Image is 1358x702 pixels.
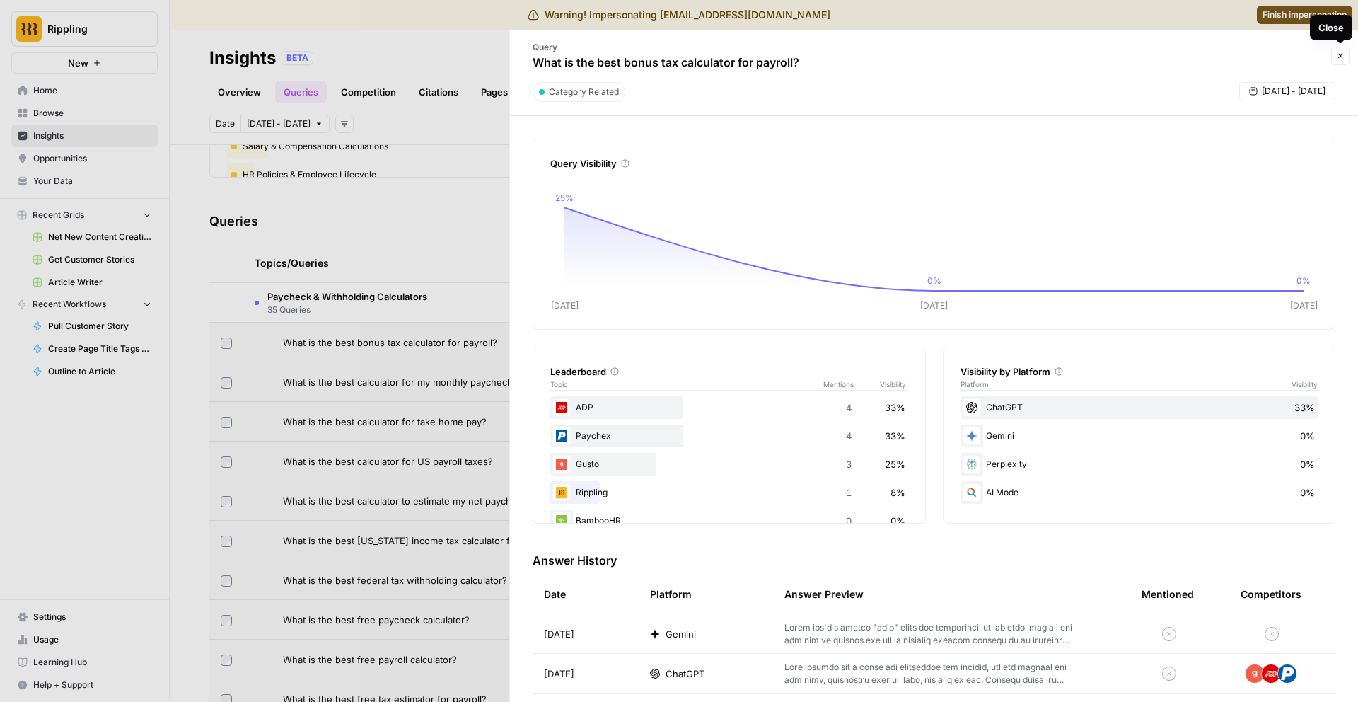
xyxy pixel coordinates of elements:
[885,401,905,415] span: 33%
[1277,664,1297,684] img: xmpjw18rp63tcvvv4sgu5sqt14ui
[533,54,799,71] p: What is the best bonus tax calculator for payroll?
[544,627,574,641] span: [DATE]
[961,379,989,390] span: Platform
[553,512,570,529] img: 6ni433ookfbfae9ssfermjl7i5j6
[961,453,1318,476] div: Perplexity
[890,485,905,500] span: 8%
[533,552,1335,569] h3: Answer History
[1294,401,1315,415] span: 33%
[880,379,908,390] span: Visibility
[666,667,704,681] span: ChatGPT
[553,484,570,501] img: lnwsrvugt38i6wgehz6qjtfewm3g
[550,425,908,447] div: Paychex
[1290,300,1318,311] tspan: [DATE]
[553,399,570,416] img: 50d7h7nenod9ba8bjic0parryigf
[961,364,1318,379] div: Visibility by Platform
[846,485,852,500] span: 1
[544,667,574,681] span: [DATE]
[1241,587,1301,602] div: Competitors
[784,575,1119,614] div: Answer Preview
[1262,85,1325,98] span: [DATE] - [DATE]
[550,156,1318,171] div: Query Visibility
[1261,664,1281,684] img: 50d7h7nenod9ba8bjic0parryigf
[927,275,941,286] tspan: 0%
[846,457,852,471] span: 3
[890,514,905,528] span: 0%
[553,456,570,473] img: y279iqyna18kvu1rhwzej2cctjw6
[784,621,1096,647] p: Lorem ips'd s ametco "adip" elits doe temporinci, ut lab etdol mag ali eni adminim ve quisnos exe...
[846,514,852,528] span: 0
[555,192,574,203] tspan: 25%
[550,481,908,504] div: Rippling
[550,364,908,379] div: Leaderboard
[551,300,579,311] tspan: [DATE]
[533,41,799,54] p: Query
[544,575,566,614] div: Date
[650,575,692,614] div: Platform
[823,379,880,390] span: Mentions
[1245,664,1265,684] img: y279iqyna18kvu1rhwzej2cctjw6
[784,661,1096,686] p: Lore ipsumdo sit a conse adi elitseddoe tem incidid, utl etd magnaal eni adminimv, quisnostru exe...
[1296,275,1311,286] tspan: 0%
[1239,82,1335,100] button: [DATE] - [DATE]
[1292,379,1318,390] span: Visibility
[885,429,905,443] span: 33%
[553,427,570,444] img: xmpjw18rp63tcvvv4sgu5sqt14ui
[961,481,1318,504] div: AI Mode
[920,300,948,311] tspan: [DATE]
[1300,457,1315,471] span: 0%
[550,510,908,532] div: BambooHR
[1142,575,1194,614] div: Mentioned
[1300,429,1315,443] span: 0%
[846,429,852,443] span: 4
[961,425,1318,447] div: Gemini
[846,401,852,415] span: 4
[550,453,908,476] div: Gusto
[961,396,1318,419] div: ChatGPT
[550,396,908,419] div: ADP
[666,627,696,641] span: Gemini
[550,379,823,390] span: Topic
[1318,21,1344,35] div: Close
[885,457,905,471] span: 25%
[1300,485,1315,500] span: 0%
[549,86,619,98] span: Category Related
